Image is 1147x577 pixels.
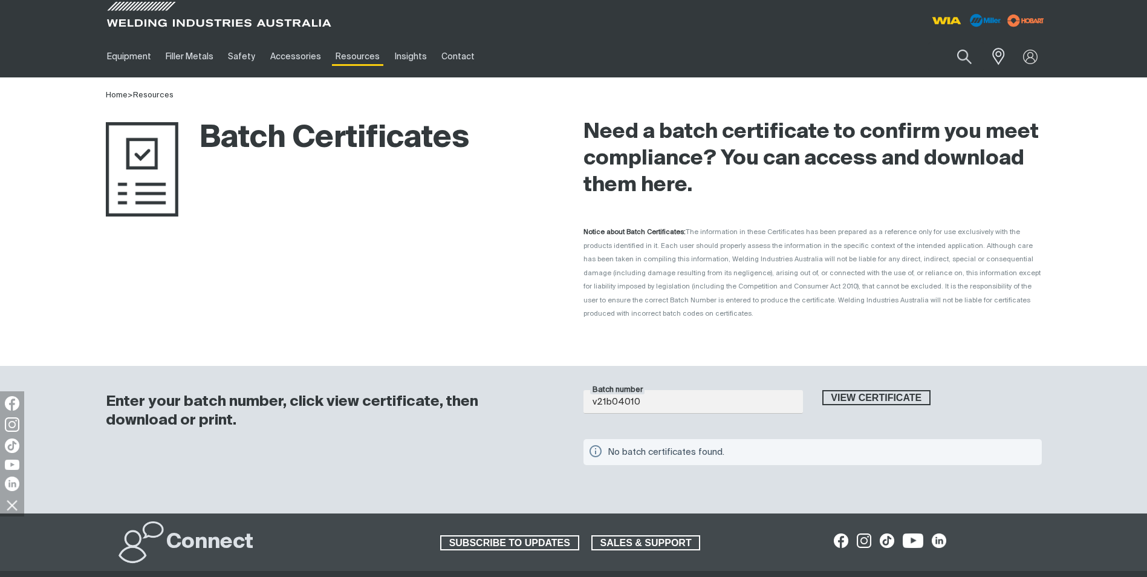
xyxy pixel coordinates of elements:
[944,42,985,71] button: Search products
[100,36,158,77] a: Equipment
[100,36,811,77] nav: Main
[166,529,253,556] h2: Connect
[5,417,19,432] img: Instagram
[928,42,984,71] input: Product name or item number...
[608,444,1027,460] div: No batch certificates found.
[328,36,387,77] a: Resources
[593,535,700,551] span: SALES & SUPPORT
[583,229,686,235] strong: Notice about Batch Certificates:
[106,119,469,158] h1: Batch Certificates
[133,91,174,99] a: Resources
[106,393,552,430] h3: Enter your batch number, click view certificate, then download or print.
[440,535,579,551] a: SUBSCRIBE TO UPDATES
[158,36,221,77] a: Filler Metals
[1004,11,1048,30] img: miller
[822,390,931,406] button: View certificate
[221,36,262,77] a: Safety
[2,495,22,515] img: hide socials
[591,535,701,551] a: SALES & SUPPORT
[583,229,1041,317] span: The information in these Certificates has been prepared as a reference only for use exclusively w...
[128,91,133,99] span: >
[106,91,128,99] a: Home
[5,396,19,411] img: Facebook
[434,36,482,77] a: Contact
[583,119,1042,199] h2: Need a batch certificate to confirm you meet compliance? You can access and download them here.
[5,477,19,491] img: LinkedIn
[5,460,19,470] img: YouTube
[441,535,578,551] span: SUBSCRIBE TO UPDATES
[263,36,328,77] a: Accessories
[5,438,19,453] img: TikTok
[824,390,930,406] span: View certificate
[387,36,434,77] a: Insights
